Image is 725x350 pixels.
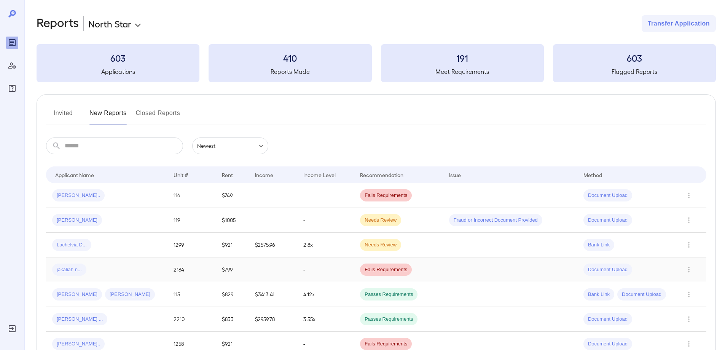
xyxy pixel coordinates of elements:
[255,170,273,179] div: Income
[683,313,695,325] button: Row Actions
[222,170,234,179] div: Rent
[683,264,695,276] button: Row Actions
[617,291,666,298] span: Document Upload
[52,192,105,199] span: [PERSON_NAME]..
[52,291,102,298] span: [PERSON_NAME]
[449,170,461,179] div: Issue
[37,44,716,82] summary: 603Applications410Reports Made191Meet Requirements603Flagged Reports
[37,52,199,64] h3: 603
[297,257,354,282] td: -
[6,82,18,94] div: FAQ
[55,170,94,179] div: Applicant Name
[360,266,412,273] span: Fails Requirements
[381,52,544,64] h3: 191
[583,192,632,199] span: Document Upload
[360,217,401,224] span: Needs Review
[52,266,86,273] span: jakaliah n...
[583,316,632,323] span: Document Upload
[6,59,18,72] div: Manage Users
[583,170,602,179] div: Method
[360,316,417,323] span: Passes Requirements
[360,340,412,348] span: Fails Requirements
[167,183,216,208] td: 116
[297,183,354,208] td: -
[52,316,107,323] span: [PERSON_NAME] ...
[381,67,544,76] h5: Meet Requirements
[642,15,716,32] button: Transfer Application
[216,183,249,208] td: $749
[683,338,695,350] button: Row Actions
[249,307,297,332] td: $2959.78
[89,107,127,125] button: New Reports
[360,170,403,179] div: Recommendation
[583,217,632,224] span: Document Upload
[683,189,695,201] button: Row Actions
[297,307,354,332] td: 3.55x
[167,282,216,307] td: 115
[553,52,716,64] h3: 603
[553,67,716,76] h5: Flagged Reports
[216,233,249,257] td: $921
[583,291,614,298] span: Bank Link
[105,291,155,298] span: [PERSON_NAME]
[167,208,216,233] td: 119
[297,208,354,233] td: -
[297,282,354,307] td: 4.12x
[6,323,18,335] div: Log Out
[216,307,249,332] td: $833
[192,137,268,154] div: Newest
[249,233,297,257] td: $2575.96
[6,37,18,49] div: Reports
[52,217,102,224] span: [PERSON_NAME]
[209,67,371,76] h5: Reports Made
[683,214,695,226] button: Row Actions
[583,241,614,249] span: Bank Link
[37,67,199,76] h5: Applications
[167,233,216,257] td: 1299
[360,192,412,199] span: Fails Requirements
[583,266,632,273] span: Document Upload
[52,340,105,348] span: [PERSON_NAME]..
[216,282,249,307] td: $829
[216,257,249,282] td: $799
[360,241,401,249] span: Needs Review
[174,170,188,179] div: Unit #
[216,208,249,233] td: $1005
[583,340,632,348] span: Document Upload
[209,52,371,64] h3: 410
[167,307,216,332] td: 2210
[303,170,336,179] div: Income Level
[360,291,417,298] span: Passes Requirements
[88,18,131,30] p: North Star
[136,107,180,125] button: Closed Reports
[683,239,695,251] button: Row Actions
[46,107,80,125] button: Invited
[449,217,542,224] span: Fraud or Incorrect Document Provided
[52,241,91,249] span: Lachelvia D...
[683,288,695,300] button: Row Actions
[297,233,354,257] td: 2.8x
[37,15,79,32] h2: Reports
[249,282,297,307] td: $3413.41
[167,257,216,282] td: 2184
